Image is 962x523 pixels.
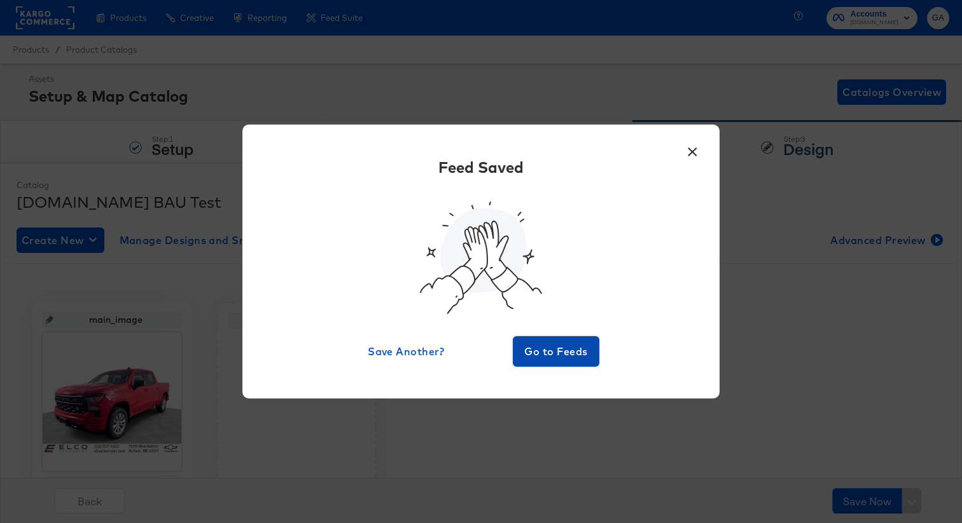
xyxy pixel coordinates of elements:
[518,343,594,360] span: Go to Feeds
[363,336,449,367] button: Save Another?
[681,137,704,160] button: ×
[368,343,444,360] span: Save Another?
[438,156,524,178] div: Feed Saved
[513,336,599,367] button: Go to Feeds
